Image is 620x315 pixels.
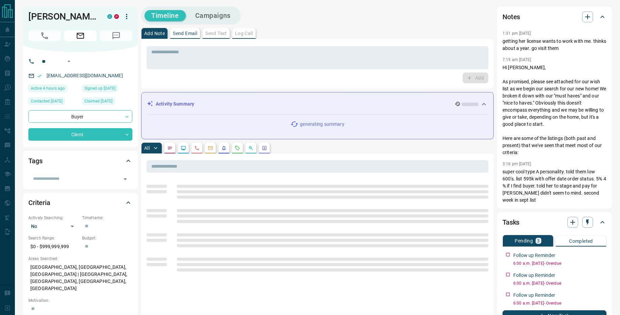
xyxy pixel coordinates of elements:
p: Budget: [82,235,132,241]
svg: Email Verified [37,74,42,78]
p: [GEOGRAPHIC_DATA], [GEOGRAPHIC_DATA], [GEOGRAPHIC_DATA] | [GEOGRAPHIC_DATA], [GEOGRAPHIC_DATA], [... [28,262,132,294]
p: Pending [515,238,533,243]
p: Follow up Reminder [513,252,555,259]
div: Buyer [28,110,132,123]
p: Search Range: [28,235,79,241]
h2: Tasks [502,217,519,228]
p: super cool type A personality. told them low 600's. list 595k with offer date order status. 5% 4 ... [502,168,606,204]
p: Motivation: [28,297,132,304]
p: Follow up Reminder [513,292,555,299]
svg: Lead Browsing Activity [181,145,186,151]
p: Send Email [173,31,197,36]
div: No [28,221,79,232]
div: property.ca [114,14,119,19]
div: Tags [28,153,132,169]
p: 6:00 a.m. [DATE] - Overdue [513,260,606,266]
div: Criteria [28,195,132,211]
div: Tasks [502,214,606,230]
div: Client [28,128,132,141]
p: Areas Searched: [28,256,132,262]
div: Wed Aug 21 2024 [82,85,132,94]
button: Timeline [145,10,186,21]
svg: Notes [167,145,173,151]
p: Actively Searching: [28,215,79,221]
svg: Requests [235,145,240,151]
svg: Agent Actions [262,145,267,151]
p: Completed [569,239,593,244]
div: Wed Aug 21 2024 [82,97,132,107]
span: Signed up [DATE] [84,85,115,92]
p: getting her license wants to work with me. thinks about a year. go visit them [502,38,606,52]
button: Campaigns [188,10,237,21]
p: 6:00 a.m. [DATE] - Overdue [513,280,606,286]
h2: Criteria [28,197,50,208]
h1: [PERSON_NAME] [28,11,97,22]
span: Email [64,30,97,41]
p: Follow up Reminder [513,272,555,279]
div: Activity Summary [147,98,488,110]
span: Claimed [DATE] [84,98,112,105]
span: Active 4 hours ago [31,85,65,92]
p: $0 - $999,999,999 [28,241,79,252]
p: 3:16 pm [DATE] [502,162,531,166]
svg: Calls [194,145,200,151]
span: No Number [100,30,132,41]
button: Open [121,174,130,184]
p: Add Note [144,31,165,36]
p: 7:19 am [DATE] [502,57,531,62]
div: condos.ca [107,14,112,19]
svg: Emails [208,145,213,151]
p: All [144,146,150,150]
a: [EMAIL_ADDRESS][DOMAIN_NAME] [47,73,123,78]
svg: Opportunities [248,145,254,151]
p: 1:31 pm [DATE] [502,31,531,36]
div: Tue Sep 16 2025 [28,85,79,94]
svg: Listing Alerts [221,145,227,151]
div: Wed Aug 28 2024 [28,97,79,107]
p: Activity Summary [156,101,194,108]
span: No Number [28,30,61,41]
p: 3 [537,238,540,243]
p: 6:00 a.m. [DATE] - Overdue [513,300,606,306]
button: Open [65,57,73,65]
div: Notes [502,9,606,25]
p: Timeframe: [82,215,132,221]
p: generating summary [300,121,344,128]
h2: Tags [28,155,42,166]
p: Hi [PERSON_NAME], As promised, please see attached for our wish list as we begin our search for o... [502,64,606,156]
span: Contacted [DATE] [31,98,62,105]
h2: Notes [502,11,520,22]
